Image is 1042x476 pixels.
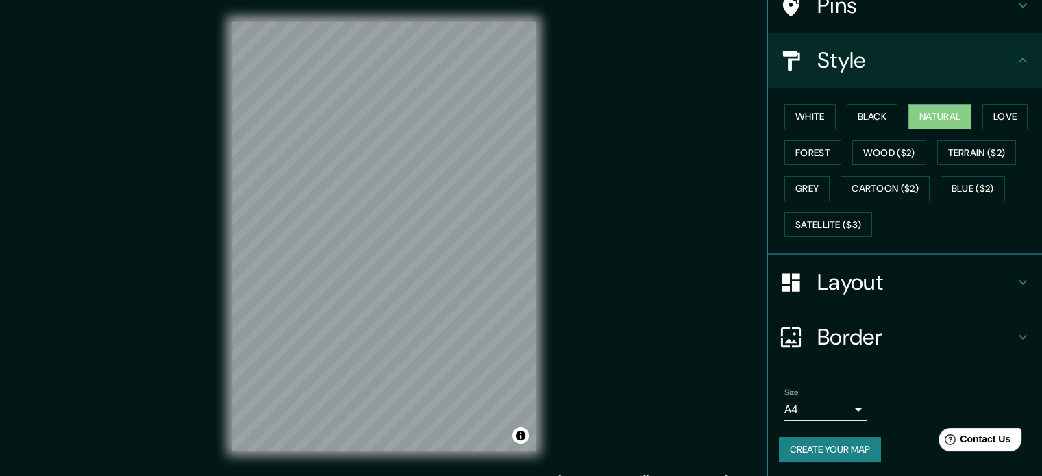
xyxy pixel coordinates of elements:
button: Love [982,104,1028,129]
button: Toggle attribution [512,427,529,444]
div: Style [768,33,1042,88]
button: Create your map [779,437,881,462]
h4: Border [817,323,1015,351]
canvas: Map [232,22,536,451]
button: Natural [908,104,971,129]
button: White [784,104,836,129]
h4: Style [817,47,1015,74]
div: Layout [768,255,1042,310]
label: Size [784,387,799,399]
div: Border [768,310,1042,364]
button: Forest [784,140,841,166]
button: Wood ($2) [852,140,926,166]
button: Grey [784,176,830,201]
h4: Layout [817,268,1015,296]
button: Blue ($2) [941,176,1005,201]
button: Black [847,104,898,129]
iframe: Help widget launcher [920,423,1027,461]
div: A4 [784,399,867,421]
button: Terrain ($2) [937,140,1017,166]
button: Cartoon ($2) [841,176,930,201]
button: Satellite ($3) [784,212,872,238]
